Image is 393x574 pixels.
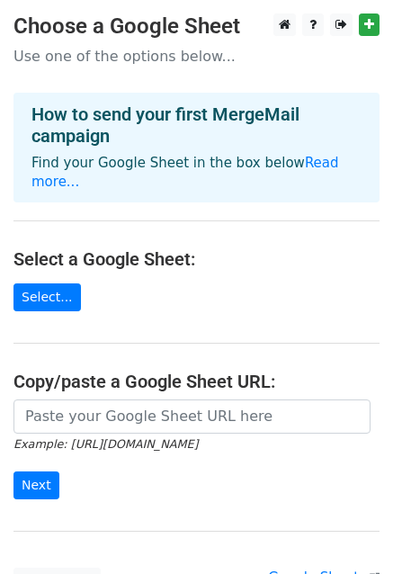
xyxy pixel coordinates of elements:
[31,155,339,190] a: Read more...
[13,47,380,66] p: Use one of the options below...
[13,13,380,40] h3: Choose a Google Sheet
[13,371,380,392] h4: Copy/paste a Google Sheet URL:
[13,248,380,270] h4: Select a Google Sheet:
[31,154,362,192] p: Find your Google Sheet in the box below
[13,437,198,451] small: Example: [URL][DOMAIN_NAME]
[13,471,59,499] input: Next
[31,103,362,147] h4: How to send your first MergeMail campaign
[13,283,81,311] a: Select...
[13,399,371,434] input: Paste your Google Sheet URL here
